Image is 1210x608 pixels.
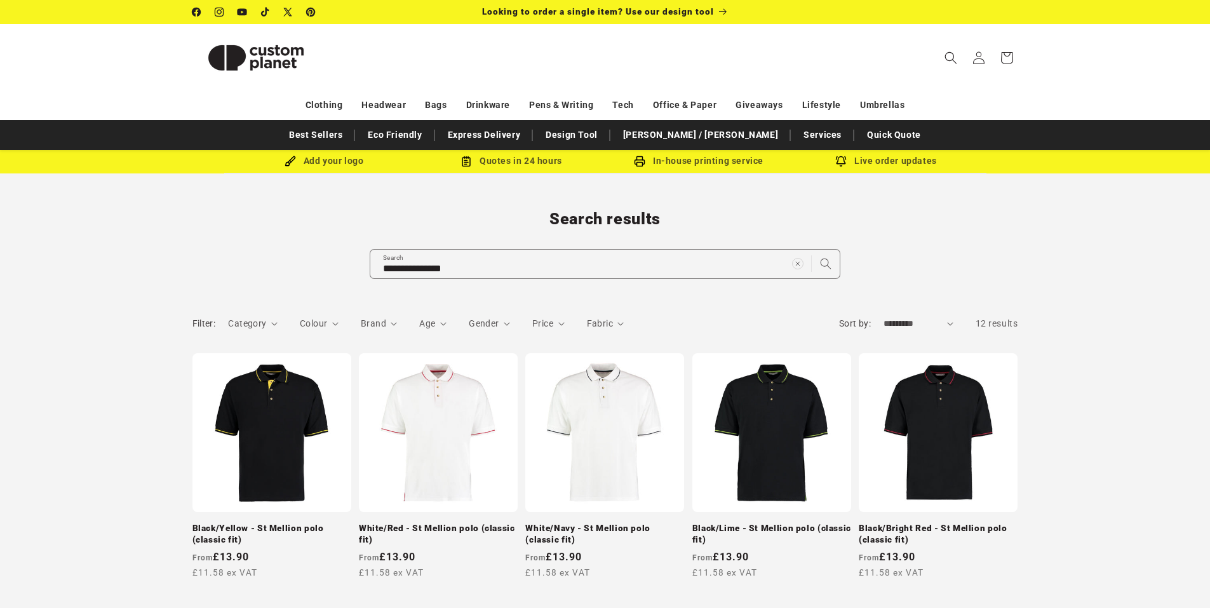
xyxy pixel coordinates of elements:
[587,317,624,330] summary: Fabric (0 selected)
[861,124,927,146] a: Quick Quote
[802,94,841,116] a: Lifestyle
[441,124,527,146] a: Express Delivery
[532,318,553,328] span: Price
[839,318,871,328] label: Sort by:
[359,523,518,545] a: White/Red - St Mellion polo (classic fit)
[425,94,447,116] a: Bags
[587,318,613,328] span: Fabric
[539,124,604,146] a: Design Tool
[192,317,216,330] h2: Filter:
[285,156,296,167] img: Brush Icon
[937,44,965,72] summary: Search
[525,523,684,545] a: White/Navy - St Mellion polo (classic fit)
[300,317,339,330] summary: Colour (0 selected)
[419,318,435,328] span: Age
[231,153,418,169] div: Add your logo
[192,523,351,545] a: Black/Yellow - St Mellion polo (classic fit)
[228,317,278,330] summary: Category (0 selected)
[466,94,510,116] a: Drinkware
[361,124,428,146] a: Eco Friendly
[460,156,472,167] img: Order Updates Icon
[612,94,633,116] a: Tech
[192,209,1018,229] h1: Search results
[605,153,793,169] div: In-house printing service
[300,318,327,328] span: Colour
[532,317,565,330] summary: Price
[736,94,783,116] a: Giveaways
[812,250,840,278] button: Search
[860,94,904,116] a: Umbrellas
[482,6,714,17] span: Looking to order a single item? Use our design tool
[361,317,398,330] summary: Brand (0 selected)
[784,250,812,278] button: Clear search term
[653,94,716,116] a: Office & Paper
[835,156,847,167] img: Order updates
[361,318,386,328] span: Brand
[976,318,1018,328] span: 12 results
[634,156,645,167] img: In-house printing
[797,124,848,146] a: Services
[187,24,324,91] a: Custom Planet
[418,153,605,169] div: Quotes in 24 hours
[692,523,851,545] a: Black/Lime - St Mellion polo (classic fit)
[859,523,1018,545] a: Black/Bright Red - St Mellion polo (classic fit)
[793,153,980,169] div: Live order updates
[306,94,343,116] a: Clothing
[469,318,499,328] span: Gender
[361,94,406,116] a: Headwear
[469,317,510,330] summary: Gender (0 selected)
[617,124,784,146] a: [PERSON_NAME] / [PERSON_NAME]
[283,124,349,146] a: Best Sellers
[529,94,593,116] a: Pens & Writing
[192,29,319,86] img: Custom Planet
[419,317,447,330] summary: Age (0 selected)
[228,318,266,328] span: Category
